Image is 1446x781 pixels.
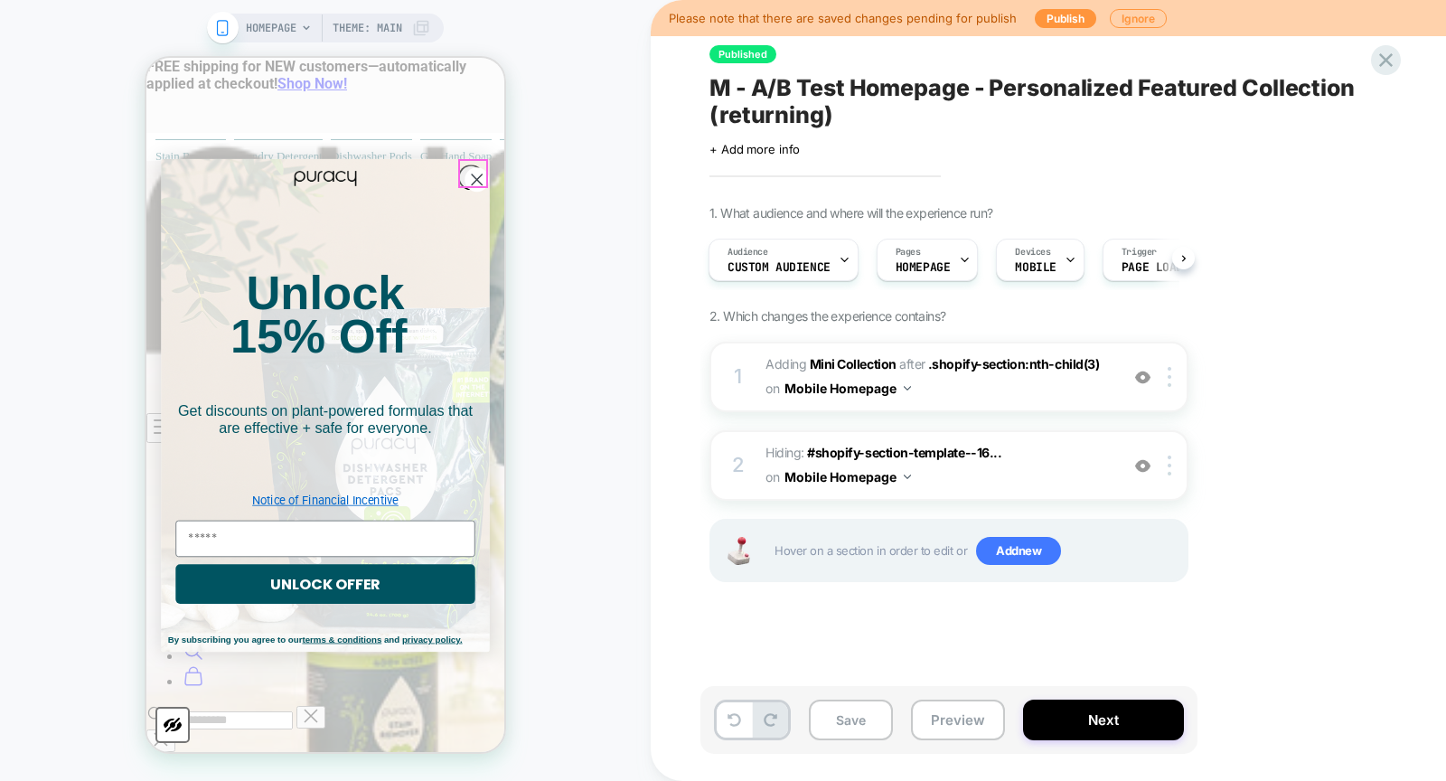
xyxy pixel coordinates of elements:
[810,356,897,372] b: Mini Collection
[765,356,897,372] span: Adding
[84,208,261,305] strong: Unlock 15% Off
[904,475,911,479] img: down arrow
[765,441,1110,490] span: Hiding :
[904,386,911,390] img: down arrow
[1135,458,1150,474] img: crossed eye
[928,356,1099,372] span: .shopify-section:nth-child(3)
[143,108,216,132] img: 63f5a59b-b94b-4eaa-b143-ba41cdb6b1ab.png
[155,576,235,586] a: terms & conditions
[32,344,326,377] span: Get discounts on plant-powered formulas that are effective + safe for everyone.
[22,576,156,586] span: By subscribing you agree to our
[709,74,1369,128] span: M - A/B Test Homepage - Personalized Featured Collection (returning)
[976,537,1061,566] span: Add new
[709,142,800,156] span: + Add more info
[1168,456,1171,475] img: close
[765,466,779,488] span: on
[729,359,747,395] div: 1
[1015,246,1050,259] span: Devices
[720,537,756,565] img: Joystick
[896,246,921,259] span: Pages
[1035,9,1096,28] button: Publish
[1110,9,1167,28] button: Ignore
[238,576,253,586] span: and
[765,377,779,400] span: on
[9,649,43,685] button: Color Scheme
[728,246,768,259] span: Audience
[784,464,911,490] button: Mobile Homepage
[807,445,1001,460] span: #shopify-section-template--16...
[728,261,831,274] span: Custom Audience
[709,308,945,324] span: 2. Which changes the experience contains?
[729,447,747,484] div: 2
[256,576,316,586] a: privacy policy.
[809,700,893,740] button: Save
[709,45,776,63] span: Published
[784,375,911,401] button: Mobile Homepage
[333,14,402,42] span: Theme: MAIN
[1122,246,1157,259] span: Trigger
[899,356,925,372] span: AFTER
[775,537,1178,566] span: Hover on a section in order to edit or
[312,107,337,132] button: Close dialog
[1168,367,1171,387] img: close
[29,506,328,546] button: UNLOCK OFFER
[106,435,252,448] a: Notice of Financial Incentive
[896,261,951,274] span: HOMEPAGE
[911,700,1005,740] button: Preview
[29,462,328,498] input: Email
[709,205,992,221] span: 1. What audience and where will the experience run?
[246,14,296,42] span: HOMEPAGE
[1122,261,1183,274] span: Page Load
[1135,370,1150,385] img: crossed eye
[1015,261,1056,274] span: MOBILE
[1023,700,1184,740] button: Next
